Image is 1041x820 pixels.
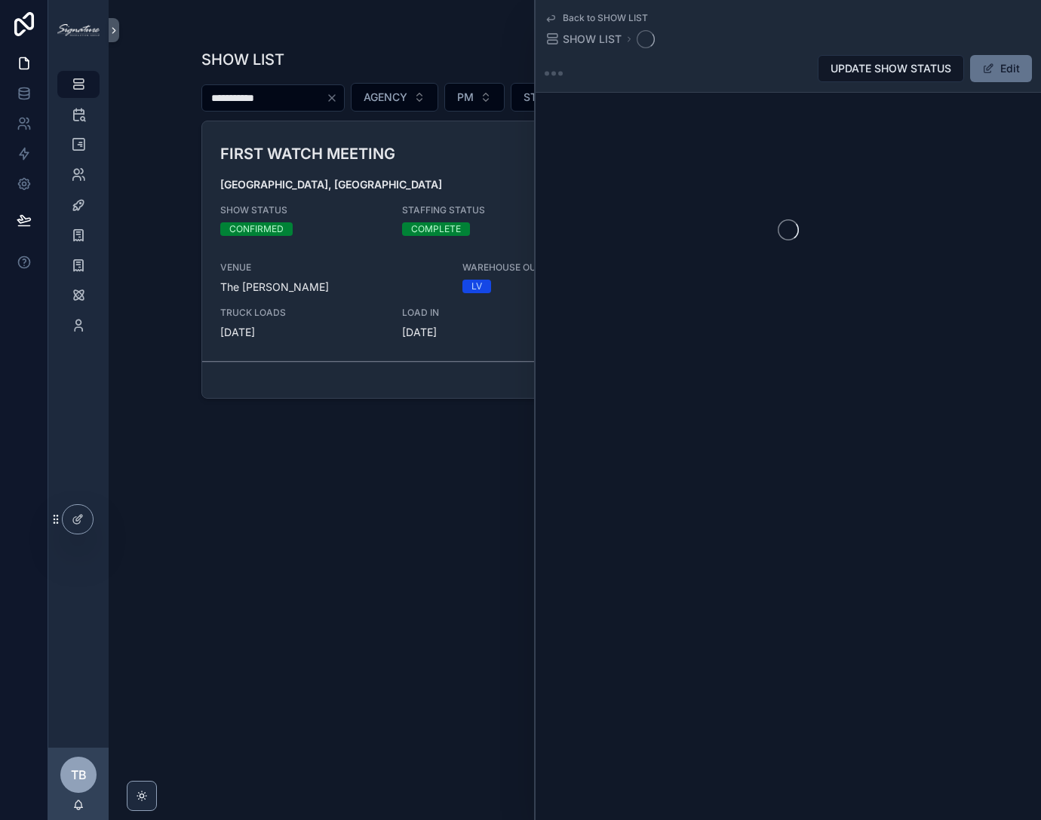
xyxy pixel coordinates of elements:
[229,222,284,236] div: CONFIRMED
[563,12,648,24] span: Back to SHOW LIST
[48,60,109,359] div: scrollable content
[545,12,648,24] a: Back to SHOW LIST
[402,204,566,216] span: STAFFING STATUS
[545,32,622,47] a: SHOW LIST
[462,262,687,274] span: WAREHOUSE OUT
[220,178,442,191] strong: [GEOGRAPHIC_DATA], [GEOGRAPHIC_DATA]
[444,83,505,112] button: Select Button
[402,307,566,319] span: LOAD IN
[411,222,461,236] div: COMPLETE
[364,90,407,105] span: AGENCY
[220,307,384,319] span: TRUCK LOADS
[457,90,474,105] span: PM
[201,49,284,70] h1: SHOW LIST
[220,262,445,274] span: VENUE
[402,325,566,340] span: [DATE]
[970,55,1032,82] button: Edit
[220,280,445,295] span: The [PERSON_NAME]
[202,121,948,362] a: FIRST WATCH MEETING[GEOGRAPHIC_DATA], [GEOGRAPHIC_DATA]SHOW STATUSCONFIRMEDSTAFFING STATUSCOMPLET...
[220,204,384,216] span: SHOW STATUS
[220,325,384,340] span: [DATE]
[71,766,87,784] span: TB
[831,61,951,76] span: UPDATE SHOW STATUS
[524,90,575,105] span: STAFFING
[220,142,687,165] h3: FIRST WATCH MEETING
[351,83,438,112] button: Select Button
[818,55,964,82] button: UPDATE SHOW STATUS
[471,280,482,293] div: LV
[326,92,344,104] button: Clear
[57,24,100,36] img: App logo
[511,83,606,112] button: Select Button
[563,32,622,47] span: SHOW LIST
